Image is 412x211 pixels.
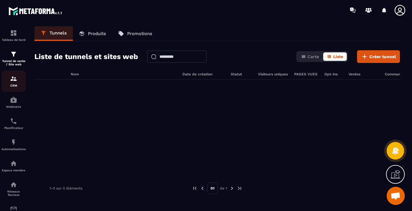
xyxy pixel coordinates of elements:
p: Promotions [127,31,152,36]
img: prev [192,186,198,191]
h6: Nom [71,72,176,76]
p: Automatisations [2,147,26,151]
button: Liste [323,52,347,61]
p: 1-0 sur 0 éléments [50,186,82,190]
button: Créer tunnel [357,50,400,63]
span: Créer tunnel [369,54,396,60]
p: Espace membre [2,169,26,172]
p: Webinaire [2,105,26,108]
span: Liste [333,54,343,59]
a: formationformationCRM [2,71,26,92]
h6: Statut [231,72,252,76]
img: automations [10,160,17,167]
p: Planificateur [2,126,26,130]
p: Produits [88,31,106,36]
a: schedulerschedulerPlanificateur [2,113,26,134]
a: automationsautomationsAutomatisations [2,134,26,155]
p: Réseaux Sociaux [2,190,26,196]
h6: PAGES VUES [294,72,318,76]
img: next [237,186,242,191]
a: formationformationTunnel de vente / Site web [2,46,26,71]
button: Carte [298,52,323,61]
p: Tunnels [50,30,67,36]
a: Promotions [112,26,158,41]
p: CRM [2,84,26,87]
h6: Ventes [349,72,379,76]
a: Ouvrir le chat [387,187,405,205]
h6: Commandes [385,72,407,76]
h2: Liste de tunnels et sites web [34,51,138,63]
p: Tunnel de vente / Site web [2,59,26,66]
a: automationsautomationsEspace membre [2,155,26,176]
a: Tunnels [34,26,73,41]
img: automations [10,96,17,104]
span: Carte [307,54,319,59]
img: social-network [10,181,17,188]
img: formation [10,75,17,82]
img: formation [10,51,17,58]
a: social-networksocial-networkRéseaux Sociaux [2,176,26,201]
a: formationformationTableau de bord [2,25,26,46]
p: Tableau de bord [2,38,26,41]
img: automations [10,139,17,146]
h6: Date de création [182,72,225,76]
img: formation [10,29,17,37]
a: Produits [73,26,112,41]
img: next [229,186,235,191]
img: prev [200,186,205,191]
p: 01 [207,183,218,194]
a: automationsautomationsWebinaire [2,92,26,113]
h6: Opt-ins [324,72,343,76]
img: scheduler [10,117,17,125]
h6: Visiteurs uniques [258,72,288,76]
img: logo [8,5,63,16]
p: de 1 [220,186,227,191]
